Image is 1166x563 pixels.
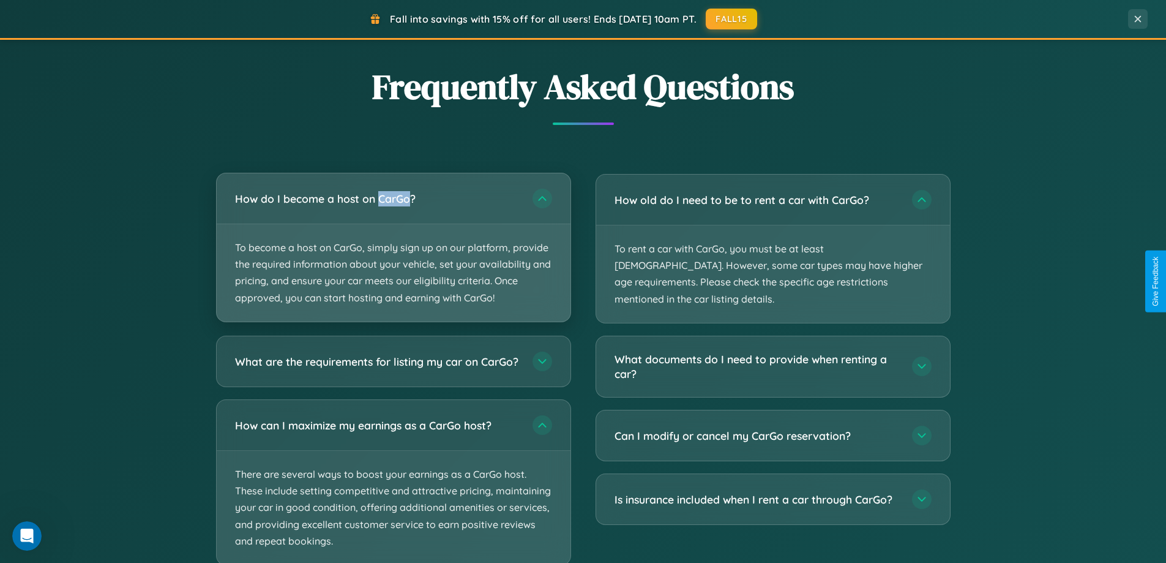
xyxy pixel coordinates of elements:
h3: What documents do I need to provide when renting a car? [615,352,900,382]
h3: How do I become a host on CarGo? [235,191,520,206]
h3: What are the requirements for listing my car on CarGo? [235,353,520,369]
h3: Is insurance included when I rent a car through CarGo? [615,492,900,507]
h2: Frequently Asked Questions [216,63,951,110]
div: Give Feedback [1151,257,1160,306]
span: Fall into savings with 15% off for all users! Ends [DATE] 10am PT. [390,13,697,25]
button: FALL15 [706,9,757,29]
h3: Can I modify or cancel my CarGo reservation? [615,428,900,444]
h3: How old do I need to be to rent a car with CarGo? [615,192,900,208]
p: To rent a car with CarGo, you must be at least [DEMOGRAPHIC_DATA]. However, some car types may ha... [596,225,950,323]
h3: How can I maximize my earnings as a CarGo host? [235,417,520,433]
p: To become a host on CarGo, simply sign up on our platform, provide the required information about... [217,224,570,322]
iframe: Intercom live chat [12,521,42,551]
